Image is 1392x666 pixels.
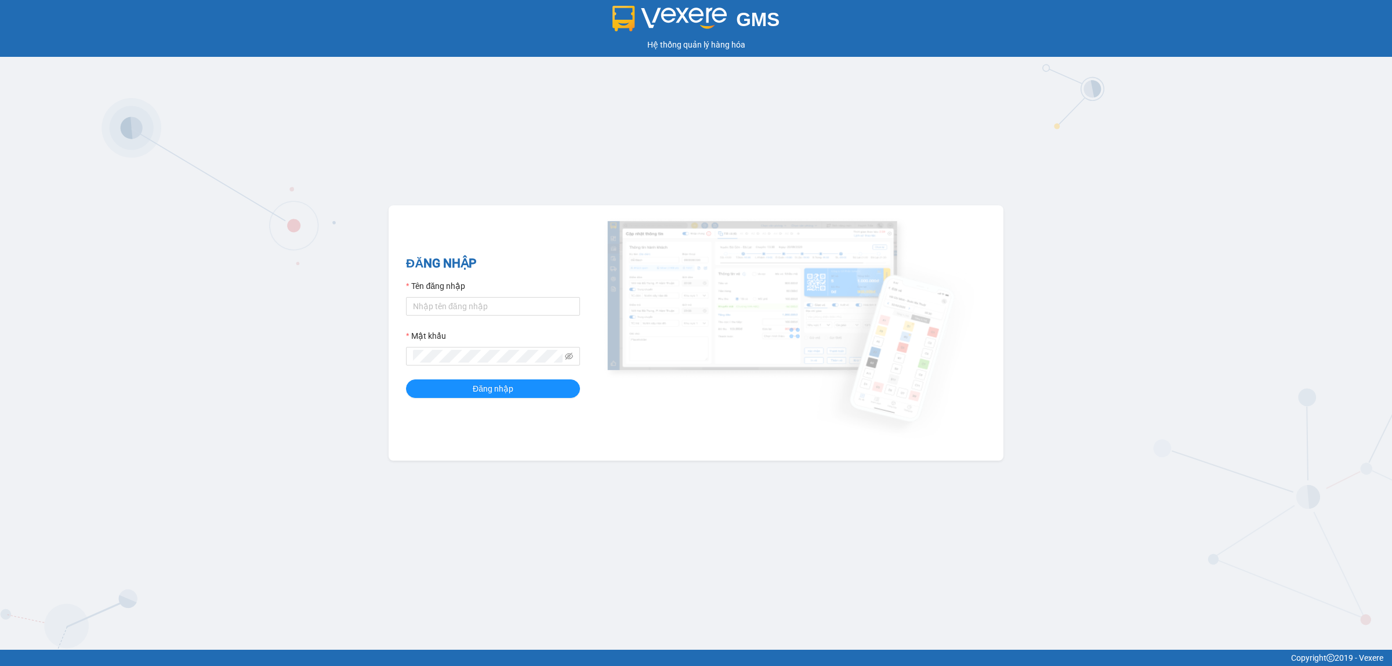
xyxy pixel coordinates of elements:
span: copyright [1326,654,1335,662]
h2: ĐĂNG NHẬP [406,254,580,273]
a: GMS [612,17,780,27]
img: logo 2 [612,6,727,31]
span: Đăng nhập [473,382,513,395]
input: Mật khẩu [413,350,563,363]
label: Tên đăng nhập [406,280,465,292]
div: Copyright 2019 - Vexere [9,651,1383,664]
span: eye-invisible [565,352,573,360]
div: Hệ thống quản lý hàng hóa [3,38,1389,51]
input: Tên đăng nhập [406,297,580,316]
button: Đăng nhập [406,379,580,398]
label: Mật khẩu [406,330,446,342]
span: GMS [736,9,780,30]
